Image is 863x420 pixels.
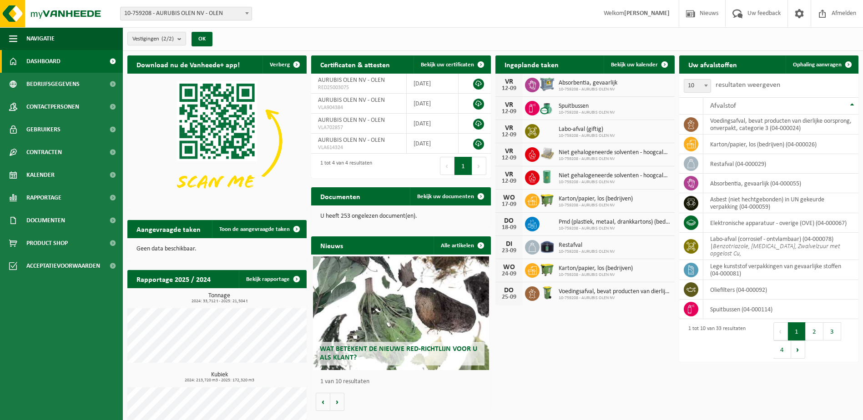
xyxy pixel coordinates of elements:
[127,220,210,238] h2: Aangevraagde taken
[318,77,385,84] span: AURUBIS OLEN NV - OLEN
[703,135,858,154] td: karton/papier, los (bedrijven) (04-000026)
[127,32,186,45] button: Vestigingen(2/2)
[132,378,307,383] span: 2024: 213,720 m3 - 2025: 172,320 m3
[500,271,518,277] div: 24-09
[311,187,369,205] h2: Documenten
[127,74,307,208] img: Download de VHEPlus App
[500,132,518,138] div: 12-09
[417,194,474,200] span: Bekijk uw documenten
[239,270,306,288] a: Bekijk rapportage
[703,300,858,319] td: spuitbussen (04-000114)
[440,157,454,175] button: Previous
[540,76,555,92] img: PB-AP-0800-MET-02-01
[318,84,399,91] span: RED25003075
[559,295,670,301] span: 10-759208 - AURUBIS OLEN NV
[604,55,674,74] a: Bekijk uw kalender
[500,148,518,155] div: VR
[500,248,518,254] div: 23-09
[127,55,249,73] h2: Download nu de Vanheede+ app!
[559,133,615,139] span: 10-759208 - AURUBIS OLEN NV
[703,174,858,193] td: absorbentia, gevaarlijk (04-000055)
[132,372,307,383] h3: Kubiek
[559,219,670,226] span: Pmd (plastiek, metaal, drankkartons) (bedrijven)
[26,186,61,209] span: Rapportage
[559,103,615,110] span: Spuitbussen
[791,340,805,359] button: Next
[559,272,633,278] span: 10-759208 - AURUBIS OLEN NV
[472,157,486,175] button: Next
[500,201,518,208] div: 17-09
[26,27,55,50] span: Navigatie
[330,393,344,411] button: Volgende
[219,226,290,232] span: Toon de aangevraagde taken
[540,146,555,161] img: LP-PA-00000-WDN-11
[540,239,555,254] img: CR-SU-1C-5000-000-02
[26,50,61,73] span: Dashboard
[500,264,518,271] div: WO
[318,137,385,144] span: AURUBIS OLEN NV - OLEN
[703,154,858,174] td: restafval (04-000029)
[120,7,252,20] span: 10-759208 - AURUBIS OLEN NV - OLEN
[806,322,823,340] button: 2
[26,141,62,164] span: Contracten
[684,80,711,92] span: 10
[559,288,670,295] span: Voedingsafval, bevat producten van dierlijke oorsprong, onverpakt, categorie 3
[161,36,174,42] count: (2/2)
[132,32,174,46] span: Vestigingen
[703,233,858,260] td: labo-afval (corrosief - ontvlambaar) (04-000078) |
[407,94,459,114] td: [DATE]
[773,322,788,340] button: Previous
[793,62,842,68] span: Ophaling aanvragen
[679,55,746,73] h2: Uw afvalstoffen
[559,203,633,208] span: 10-759208 - AURUBIS OLEN NV
[316,156,372,176] div: 1 tot 4 van 4 resultaten
[559,242,615,249] span: Restafval
[500,294,518,300] div: 25-09
[703,115,858,135] td: voedingsafval, bevat producten van dierlijke oorsprong, onverpakt, categorie 3 (04-000024)
[559,226,670,231] span: 10-759208 - AURUBIS OLEN NV
[559,126,615,133] span: Labo-afval (giftig)
[559,180,670,185] span: 10-759208 - AURUBIS OLEN NV
[684,79,711,93] span: 10
[26,232,68,255] span: Product Shop
[127,270,220,288] h2: Rapportage 2025 / 2024
[500,155,518,161] div: 12-09
[212,220,306,238] a: Toon de aangevraagde taken
[703,280,858,300] td: oliefilters (04-000092)
[540,169,555,185] img: LP-LD-00200-MET-21
[26,164,55,186] span: Kalender
[26,95,79,118] span: Contactpersonen
[407,114,459,134] td: [DATE]
[773,340,791,359] button: 4
[311,236,352,254] h2: Nieuws
[540,262,555,277] img: WB-1100-HPE-GN-50
[559,265,633,272] span: Karton/papier, los (bedrijven)
[132,299,307,304] span: 2024: 33,712 t - 2025: 21,504 t
[703,193,858,213] td: asbest (niet hechtgebonden) in UN gekeurde verpakking (04-000059)
[703,213,858,233] td: elektronische apparatuur - overige (OVE) (04-000067)
[313,256,489,370] a: Wat betekent de nieuwe RED-richtlijn voor u als klant?
[540,100,555,115] img: PB-OT-0200-CU
[407,134,459,154] td: [DATE]
[559,80,617,87] span: Absorbentia, gevaarlijk
[270,62,290,68] span: Verberg
[500,101,518,109] div: VR
[318,117,385,124] span: AURUBIS OLEN NV - OLEN
[559,172,670,180] span: Niet gehalogeneerde solventen - hoogcalorisch in 200lt-vat
[414,55,490,74] a: Bekijk uw certificaten
[500,178,518,185] div: 12-09
[500,240,518,248] div: DI
[559,110,615,115] span: 10-759208 - AURUBIS OLEN NV
[318,144,399,151] span: VLA614324
[710,102,736,110] span: Afvalstof
[716,81,780,89] label: resultaten weergeven
[559,87,617,92] span: 10-759208 - AURUBIS OLEN NV
[500,171,518,178] div: VR
[500,287,518,294] div: DO
[132,293,307,304] h3: Tonnage
[703,260,858,280] td: lege kunststof verpakkingen van gevaarlijke stoffen (04-000081)
[823,322,841,340] button: 3
[559,149,670,156] span: Niet gehalogeneerde solventen - hoogcalorisch in kleinverpakking
[540,285,555,300] img: WB-0140-HPE-GN-50
[311,55,399,73] h2: Certificaten & attesten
